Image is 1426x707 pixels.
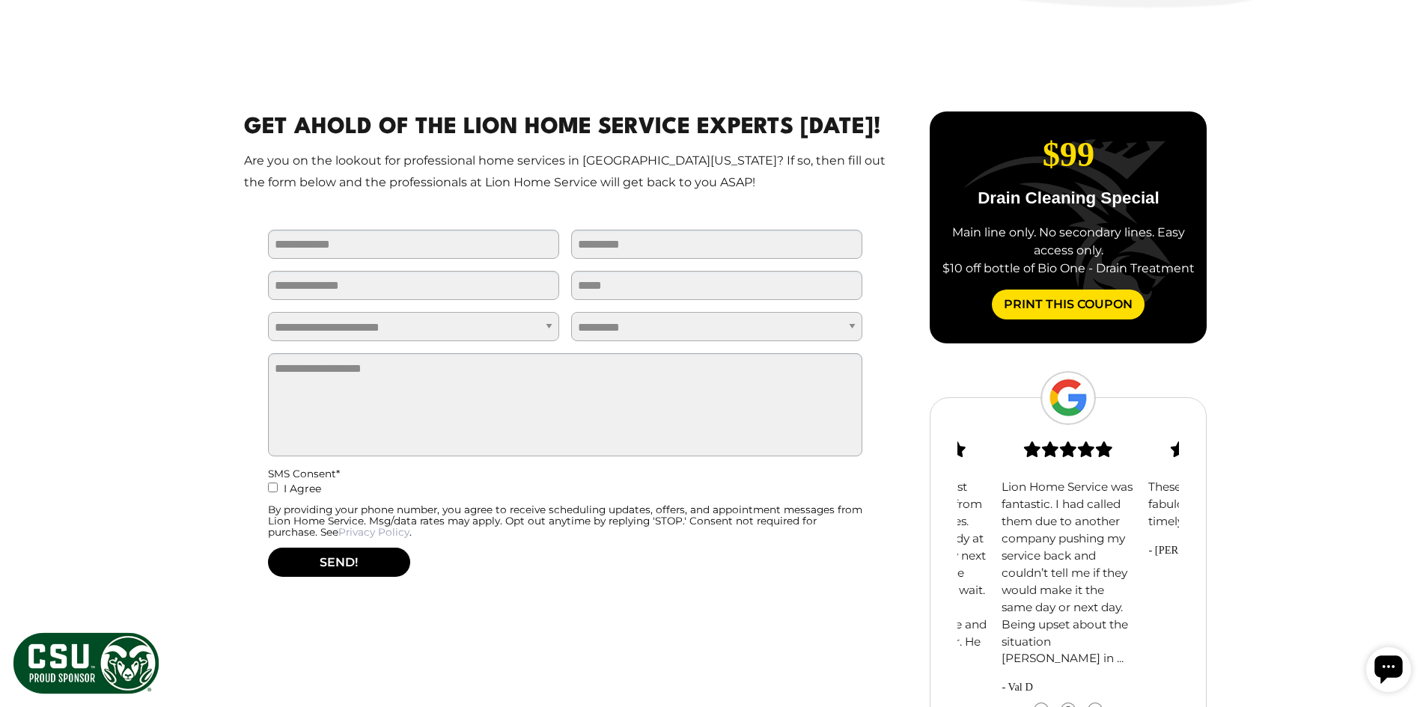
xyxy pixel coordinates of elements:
[6,6,51,51] div: Open chat widget
[1148,542,1282,559] span: - [PERSON_NAME]
[1043,135,1095,174] span: $99
[338,526,409,538] a: Privacy Policy
[942,190,1195,206] p: Drain Cleaning Special
[1142,411,1288,560] div: slide 3
[1002,479,1135,667] p: Lion Home Service was fantastic. I had called them due to another company pushing my service back...
[1002,679,1135,696] span: - Val D
[992,290,1145,319] a: Print This Coupon
[942,224,1195,278] div: Main line only. No secondary lines. Easy access only. $10 off bottle of Bio One - Drain Treatment
[268,468,863,480] div: SMS Consent
[1148,479,1282,530] p: These guys have been fabulous. Efficient, timely and professional.
[268,548,410,577] button: SEND!
[268,480,863,504] label: I Agree
[268,504,863,538] div: By providing your phone number, you agree to receive scheduling updates, offers, and appointment ...
[995,411,1142,697] div: slide 2 (centered)
[268,483,278,492] input: I Agree
[930,111,1207,343] div: slide 3
[930,111,1206,343] div: carousel
[11,631,161,696] img: CSU Sponsor Badge
[244,111,887,145] h2: Get Ahold Of The Lion Home Service Experts [DATE]!
[1040,371,1096,425] img: Google Logo
[244,150,887,194] p: Are you on the lookout for professional home services in [GEOGRAPHIC_DATA][US_STATE]? If so, then...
